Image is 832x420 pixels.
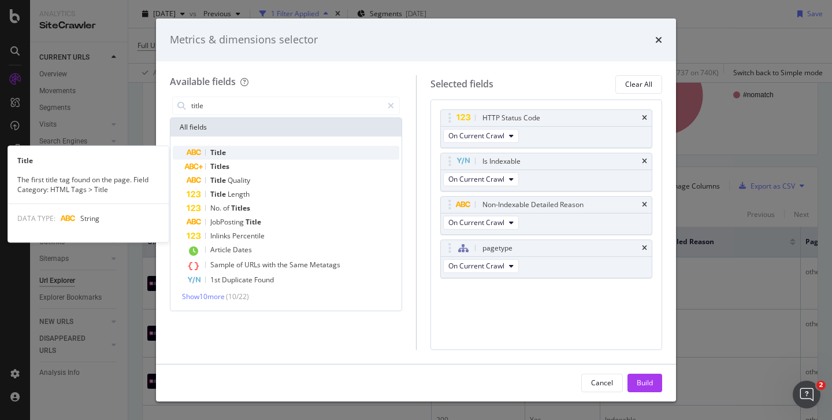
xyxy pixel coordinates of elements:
[210,217,246,227] span: JobPosting
[482,242,512,254] div: pagetype
[210,260,236,270] span: Sample
[625,79,652,89] div: Clear All
[440,196,653,235] div: Non-Indexable Detailed ReasontimesOn Current Crawl
[210,189,228,199] span: Title
[210,175,228,185] span: Title
[289,260,310,270] span: Same
[482,112,540,124] div: HTTP Status Code
[8,175,169,194] div: The first title tag found on the page. Field Category: HTML Tags > Title
[443,129,519,143] button: On Current Crawl
[430,78,493,91] div: Selected fields
[244,260,262,270] span: URLs
[448,218,504,227] span: On Current Crawl
[642,201,647,208] div: times
[156,19,676,401] div: modal
[222,275,254,285] span: Duplicate
[277,260,289,270] span: the
[443,172,519,186] button: On Current Crawl
[793,381,820,408] iframe: Intercom live chat
[170,75,236,88] div: Available fields
[232,231,265,241] span: Percentile
[440,109,653,148] div: HTTP Status CodetimesOn Current Crawl
[190,97,382,115] input: Search by field name
[8,156,169,165] div: Title
[482,156,521,167] div: Is Indexable
[254,275,274,285] span: Found
[231,203,250,213] span: Titles
[642,245,647,252] div: times
[210,161,229,171] span: Titles
[210,203,223,213] span: No.
[210,275,222,285] span: 1st
[627,374,662,392] button: Build
[210,148,226,157] span: Title
[246,217,261,227] span: Title
[182,292,225,301] span: Show 10 more
[170,32,318,47] div: Metrics & dimensions selector
[170,118,402,137] div: All fields
[591,378,613,388] div: Cancel
[655,32,662,47] div: times
[262,260,277,270] span: with
[448,174,504,184] span: On Current Crawl
[448,261,504,271] span: On Current Crawl
[816,381,826,390] span: 2
[233,245,252,255] span: Dates
[642,158,647,165] div: times
[310,260,340,270] span: Metatags
[443,259,519,273] button: On Current Crawl
[210,231,232,241] span: Inlinks
[615,75,662,94] button: Clear All
[226,292,249,301] span: ( 10 / 22 )
[637,378,653,388] div: Build
[581,374,623,392] button: Cancel
[440,153,653,191] div: Is IndexabletimesOn Current Crawl
[440,240,653,278] div: pagetypetimesOn Current Crawl
[223,203,231,213] span: of
[482,199,584,211] div: Non-Indexable Detailed Reason
[443,216,519,230] button: On Current Crawl
[228,175,250,185] span: Quality
[642,115,647,121] div: times
[236,260,244,270] span: of
[210,245,233,255] span: Article
[228,189,250,199] span: Length
[448,131,504,141] span: On Current Crawl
